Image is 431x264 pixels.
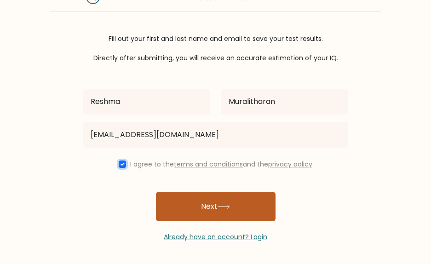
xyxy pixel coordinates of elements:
a: Already have an account? Login [164,232,267,241]
button: Next [156,192,276,221]
input: Email [83,122,348,148]
a: terms and conditions [174,160,243,169]
div: Fill out your first and last name and email to save your test results. Directly after submitting,... [50,34,381,63]
label: I agree to the and the [130,160,312,169]
a: privacy policy [268,160,312,169]
input: Last name [221,89,348,115]
input: First name [83,89,210,115]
